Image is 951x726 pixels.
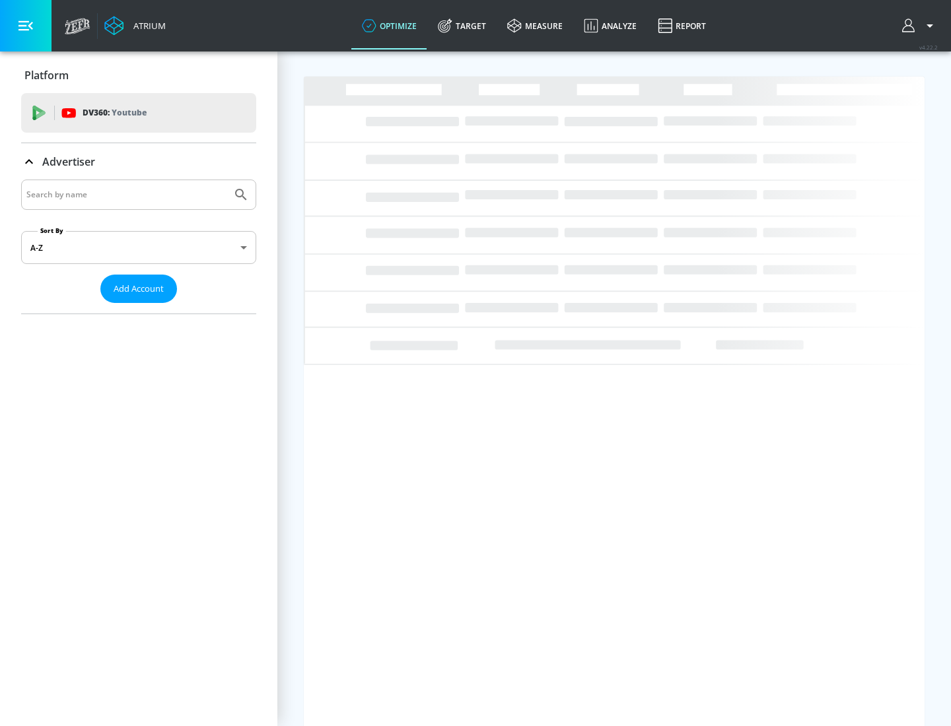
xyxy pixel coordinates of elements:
[104,16,166,36] a: Atrium
[351,2,427,49] a: optimize
[100,275,177,303] button: Add Account
[42,154,95,169] p: Advertiser
[112,106,147,119] p: Youtube
[573,2,647,49] a: Analyze
[427,2,497,49] a: Target
[83,106,147,120] p: DV360:
[128,20,166,32] div: Atrium
[497,2,573,49] a: measure
[21,143,256,180] div: Advertiser
[21,231,256,264] div: A-Z
[114,281,164,296] span: Add Account
[21,180,256,313] div: Advertiser
[24,68,69,82] p: Platform
[26,186,227,203] input: Search by name
[21,93,256,133] div: DV360: Youtube
[21,57,256,94] div: Platform
[21,303,256,313] nav: list of Advertiser
[647,2,717,49] a: Report
[919,44,938,51] span: v 4.22.2
[38,226,66,235] label: Sort By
